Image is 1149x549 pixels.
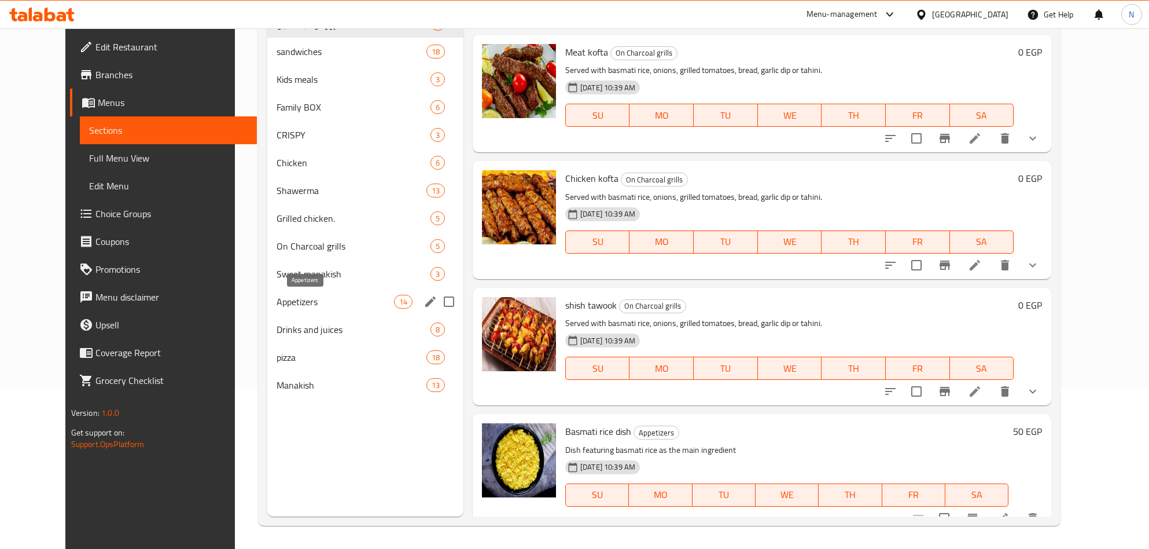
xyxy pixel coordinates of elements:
[955,233,1010,250] span: SA
[267,38,463,65] div: sandwiches18
[70,61,257,89] a: Branches
[1018,44,1042,60] h6: 0 EGP
[267,204,463,232] div: Grilled chicken.5
[277,128,430,142] div: CRISPY
[570,233,625,250] span: SU
[95,318,248,332] span: Upsell
[565,170,618,187] span: Chicken kofta
[277,45,426,58] span: sandwiches
[267,343,463,371] div: pizza18
[694,357,758,380] button: TU
[629,104,694,127] button: MO
[576,335,640,346] span: [DATE] 10:39 AM
[431,213,444,224] span: 5
[756,484,819,507] button: WE
[611,46,677,60] span: On Charcoal grills
[267,260,463,288] div: Sweet manakish3
[565,357,630,380] button: SU
[482,44,556,118] img: Meat kofta
[758,357,822,380] button: WE
[427,185,444,196] span: 13
[576,208,640,219] span: [DATE] 10:39 AM
[277,295,393,309] span: Appetizers
[621,173,688,186] div: On Charcoal grills
[267,316,463,343] div: Drinks and juices8
[89,123,248,137] span: Sections
[950,230,1014,254] button: SA
[904,253,929,277] span: Select to update
[71,405,100,420] span: Version:
[826,107,881,124] span: TH
[394,295,413,309] div: items
[277,267,430,281] span: Sweet manakish
[760,486,814,503] span: WE
[70,367,257,394] a: Grocery Checklist
[277,156,430,170] span: Chicken
[277,100,430,114] span: Family BOX
[698,233,753,250] span: TU
[431,269,444,280] span: 3
[70,339,257,367] a: Coverage Report
[629,230,694,254] button: MO
[426,184,445,197] div: items
[694,104,758,127] button: TU
[430,100,445,114] div: items
[482,423,556,497] img: Basmati rice dish
[267,5,463,404] nav: Menu sections
[430,323,445,336] div: items
[890,233,945,250] span: FR
[427,380,444,391] span: 13
[95,207,248,221] span: Choice Groups
[1019,378,1047,405] button: show more
[431,241,444,252] span: 5
[430,156,445,170] div: items
[267,232,463,260] div: On Charcoal grills5
[693,484,756,507] button: TU
[1026,385,1040,398] svg: Show Choices
[95,68,248,82] span: Branches
[1018,297,1042,313] h6: 0 EGP
[823,486,877,503] span: TH
[422,293,439,310] button: edit
[95,235,248,248] span: Coupons
[758,104,822,127] button: WE
[763,107,817,124] span: WE
[80,172,257,200] a: Edit Menu
[576,82,640,93] span: [DATE] 10:39 AM
[932,8,1008,21] div: [GEOGRAPHIC_DATA]
[1018,170,1042,186] h6: 0 EGP
[629,484,692,507] button: MO
[886,104,950,127] button: FR
[629,357,694,380] button: MO
[565,190,1014,204] p: Served with basmati rice, onions, grilled tomatoes, bread, garlic dip or tahini.
[621,173,687,186] span: On Charcoal grills
[80,116,257,144] a: Sections
[698,360,753,377] span: TU
[991,378,1019,405] button: delete
[277,211,430,225] div: Grilled chicken.
[955,107,1010,124] span: SA
[932,506,956,530] span: Select to update
[277,72,430,86] span: Kids meals
[430,239,445,253] div: items
[277,350,426,364] span: pizza
[70,228,257,255] a: Coupons
[565,297,617,314] span: shish tawook
[565,63,1014,78] p: Served with basmati rice, onions, grilled tomatoes, bread, garlic dip or tahini.
[634,360,689,377] span: MO
[826,233,881,250] span: TH
[886,230,950,254] button: FR
[1019,504,1047,532] button: delete
[931,378,959,405] button: Branch-specific-item
[882,484,945,507] button: FR
[277,239,430,253] span: On Charcoal grills
[698,107,753,124] span: TU
[277,378,426,392] span: Manakish
[822,104,886,127] button: TH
